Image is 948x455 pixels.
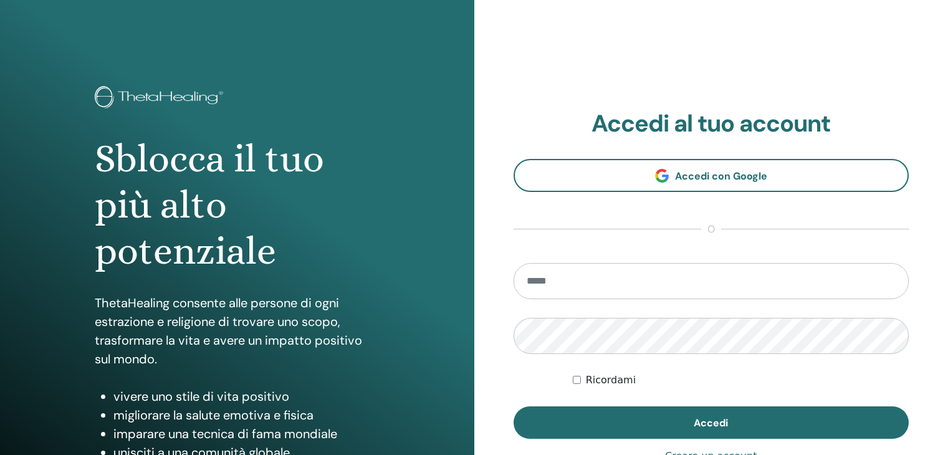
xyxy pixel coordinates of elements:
[514,159,909,192] a: Accedi con Google
[113,424,380,443] li: imparare una tecnica di fama mondiale
[514,110,909,138] h2: Accedi al tuo account
[675,170,767,183] span: Accedi con Google
[113,387,380,406] li: vivere uno stile di vita positivo
[514,406,909,439] button: Accedi
[573,373,909,388] div: Keep me authenticated indefinitely or until I manually logout
[701,222,721,237] span: o
[95,136,380,275] h1: Sblocca il tuo più alto potenziale
[113,406,380,424] li: migliorare la salute emotiva e fisica
[95,294,380,368] p: ThetaHealing consente alle persone di ogni estrazione e religione di trovare uno scopo, trasforma...
[694,416,728,429] span: Accedi
[586,373,636,388] label: Ricordami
